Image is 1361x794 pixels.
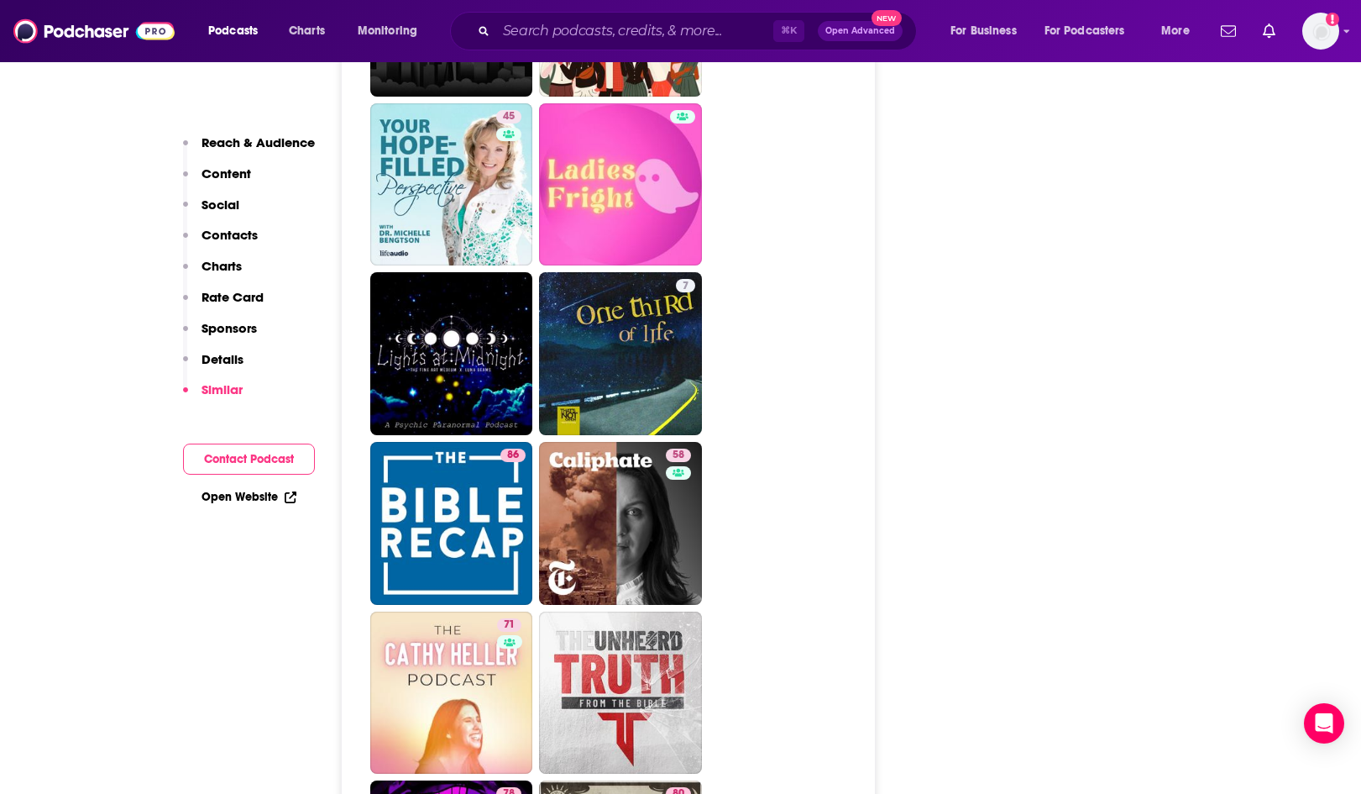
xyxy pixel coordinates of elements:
[1214,17,1243,45] a: Show notifications dropdown
[202,227,258,243] p: Contacts
[183,381,243,413] button: Similar
[503,108,515,125] span: 45
[507,447,519,464] span: 86
[496,110,521,124] a: 45
[825,27,895,35] span: Open Advanced
[183,444,315,475] button: Contact Podcast
[202,258,242,274] p: Charts
[278,18,335,45] a: Charts
[183,289,264,320] button: Rate Card
[539,442,702,605] a: 58
[496,18,773,45] input: Search podcasts, credits, & more...
[673,447,684,464] span: 58
[183,351,243,382] button: Details
[202,381,243,397] p: Similar
[666,449,691,462] a: 58
[183,227,258,258] button: Contacts
[539,272,702,435] a: 7
[202,320,257,336] p: Sponsors
[676,279,695,292] a: 7
[370,103,533,266] a: 45
[370,442,533,605] a: 86
[202,197,239,213] p: Social
[346,18,439,45] button: open menu
[1149,18,1211,45] button: open menu
[1304,703,1344,744] div: Open Intercom Messenger
[183,134,315,166] button: Reach & Audience
[872,10,902,26] span: New
[1302,13,1339,50] span: Logged in as sarahhallprinc
[1256,17,1282,45] a: Show notifications dropdown
[208,19,258,43] span: Podcasts
[939,18,1038,45] button: open menu
[289,19,325,43] span: Charts
[683,278,688,295] span: 7
[818,21,903,41] button: Open AdvancedNew
[950,19,1017,43] span: For Business
[202,134,315,150] p: Reach & Audience
[202,351,243,367] p: Details
[358,19,417,43] span: Monitoring
[183,258,242,289] button: Charts
[202,166,251,181] p: Content
[466,12,933,50] div: Search podcasts, credits, & more...
[497,618,521,632] a: 71
[1034,18,1149,45] button: open menu
[500,449,526,462] a: 86
[1302,13,1339,50] button: Show profile menu
[504,617,515,634] span: 71
[1326,13,1339,26] svg: Add a profile image
[202,490,296,504] a: Open Website
[13,15,175,47] img: Podchaser - Follow, Share and Rate Podcasts
[1044,19,1125,43] span: For Podcasters
[183,320,257,351] button: Sponsors
[183,166,251,197] button: Content
[370,612,533,775] a: 71
[773,20,804,42] span: ⌘ K
[183,197,239,228] button: Social
[202,289,264,305] p: Rate Card
[1302,13,1339,50] img: User Profile
[196,18,280,45] button: open menu
[1161,19,1190,43] span: More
